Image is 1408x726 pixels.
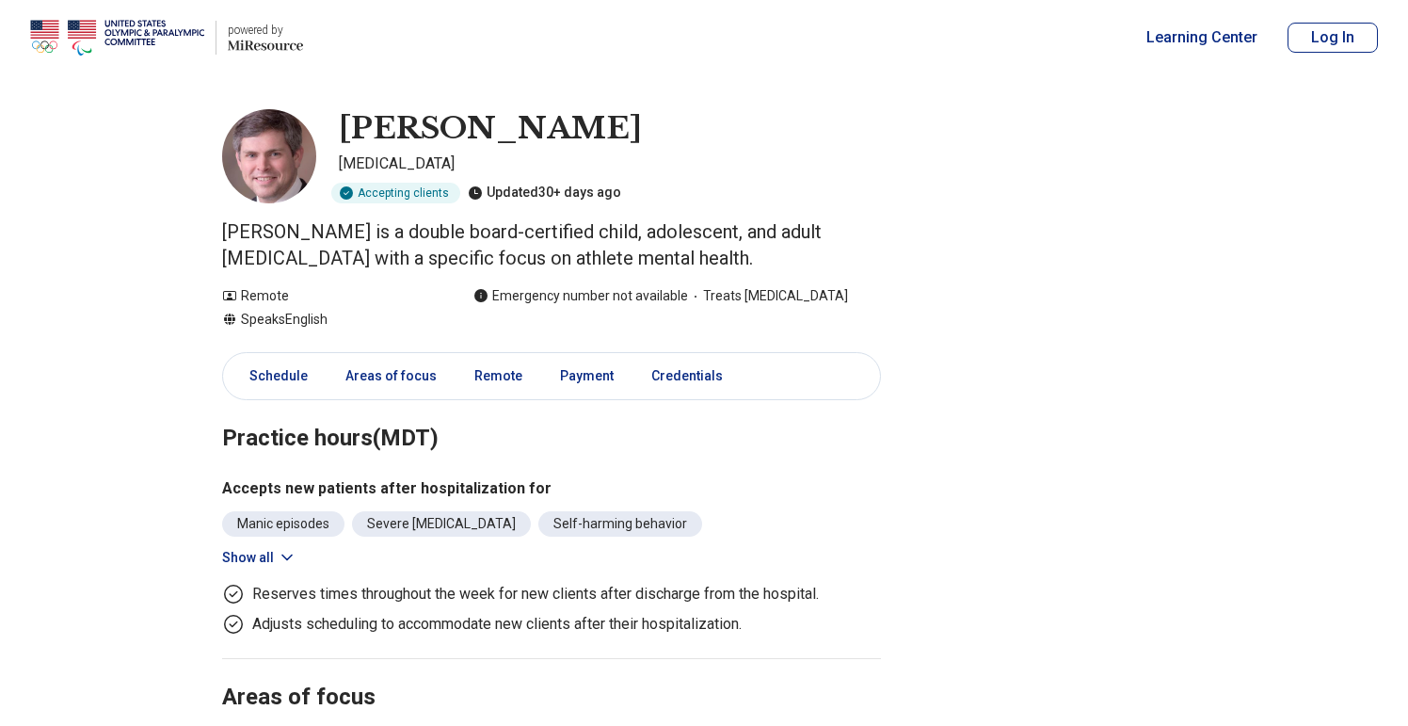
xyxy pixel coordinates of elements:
[222,548,296,568] button: Show all
[228,23,303,38] p: powered by
[1288,23,1378,53] button: Log In
[222,637,881,714] h2: Areas of focus
[222,511,344,537] li: Manic episodes
[222,286,436,306] div: Remote
[468,183,621,203] div: Updated 30+ days ago
[334,357,448,395] a: Areas of focus
[227,357,319,395] a: Schedule
[549,357,625,395] a: Payment
[463,357,534,395] a: Remote
[688,286,848,306] span: Treats [MEDICAL_DATA]
[252,613,742,636] p: Adjusts scheduling to accommodate new clients after their hospitalization.
[331,183,460,203] div: Accepting clients
[30,8,303,68] a: Home page
[1146,26,1257,49] a: Learning Center
[473,286,688,306] div: Emergency number not available
[222,310,436,330] div: Speaks English
[252,583,819,605] p: Reserves times throughout the week for new clients after discharge from the hospital.
[222,378,881,455] h2: Practice hours (MDT)
[339,109,642,149] h1: [PERSON_NAME]
[538,511,702,537] li: Self-harming behavior
[352,511,531,537] li: Severe [MEDICAL_DATA]
[222,109,316,203] img: Mark Allen, Psychiatrist
[339,153,881,175] p: [MEDICAL_DATA]
[222,477,881,500] h3: Accepts new patients after hospitalization for
[640,357,745,395] a: Credentials
[222,218,881,271] p: [PERSON_NAME] is a double board-certified child, adolescent, and adult [MEDICAL_DATA] with a spec...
